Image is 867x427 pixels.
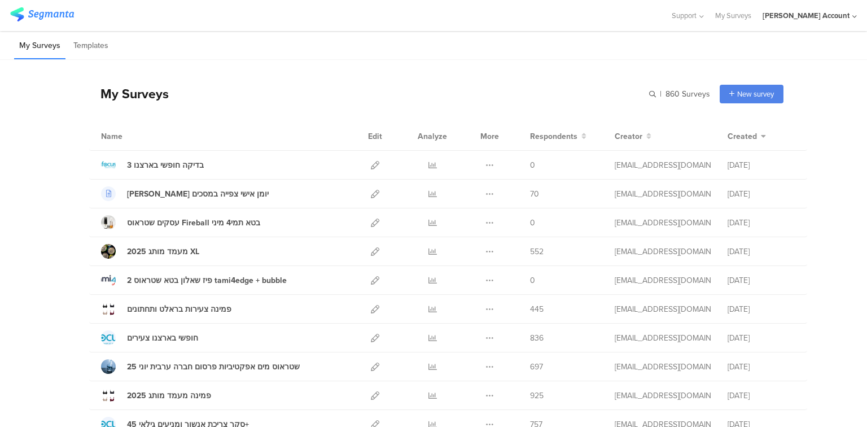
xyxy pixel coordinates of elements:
span: | [658,88,663,100]
div: odelya@ifocus-r.com [615,246,711,258]
div: odelya@ifocus-r.com [615,332,711,344]
span: 0 [530,217,535,229]
div: שטראוס מים אפקטיביות פרסום חברה ערבית יוני 25 [127,361,300,373]
div: Edit [363,122,387,150]
div: חופשי בארצנו צעירים [127,332,198,344]
div: [DATE] [728,390,795,402]
a: 2 פיז שאלון בטא שטראוס tami4edge + bubble [101,273,287,287]
div: שמיר שאלון יומן אישי צפייה במסכים [127,188,269,200]
span: 0 [530,159,535,171]
button: Created [728,130,766,142]
img: segmanta logo [10,7,74,21]
div: More [478,122,502,150]
div: פמינה מעמד מותג 2025 [127,390,211,402]
div: 2025 מעמד מותג XL [127,246,199,258]
span: 836 [530,332,544,344]
span: 925 [530,390,544,402]
div: [DATE] [728,159,795,171]
a: פמינה צעירות בראלט ותחתונים [101,302,231,316]
a: עסקים שטראוס Fireball בטא תמי4 מיני [101,215,260,230]
a: חופשי בארצנו צעירים [101,330,198,345]
a: שטראוס מים אפקטיביות פרסום חברה ערבית יוני 25 [101,359,300,374]
div: odelya@ifocus-r.com [615,390,711,402]
div: [DATE] [728,274,795,286]
div: odelya@ifocus-r.com [615,159,711,171]
div: odelya@ifocus-r.com [615,303,711,315]
div: [DATE] [728,246,795,258]
div: Analyze [415,122,449,150]
a: [PERSON_NAME] יומן אישי צפייה במסכים [101,186,269,201]
div: [DATE] [728,332,795,344]
div: odelya@ifocus-r.com [615,274,711,286]
div: פמינה צעירות בראלט ותחתונים [127,303,231,315]
span: 697 [530,361,543,373]
a: פמינה מעמד מותג 2025 [101,388,211,403]
span: 445 [530,303,544,315]
div: odelya@ifocus-r.com [615,217,711,229]
button: Respondents [530,130,586,142]
div: 2 פיז שאלון בטא שטראוס tami4edge + bubble [127,274,287,286]
div: [DATE] [728,188,795,200]
div: 3 בדיקה חופשי בארצנו [127,159,204,171]
span: Support [672,10,697,21]
span: Respondents [530,130,577,142]
a: 3 בדיקה חופשי בארצנו [101,158,204,172]
div: My Surveys [89,84,169,103]
li: Templates [68,33,113,59]
div: [DATE] [728,217,795,229]
a: 2025 מעמד מותג XL [101,244,199,259]
div: odelya@ifocus-r.com [615,188,711,200]
span: New survey [737,89,774,99]
div: [DATE] [728,361,795,373]
div: [PERSON_NAME] Account [763,10,850,21]
span: 552 [530,246,544,258]
span: 0 [530,274,535,286]
span: 860 Surveys [665,88,710,100]
div: עסקים שטראוס Fireball בטא תמי4 מיני [127,217,260,229]
li: My Surveys [14,33,65,59]
span: Created [728,130,757,142]
div: [DATE] [728,303,795,315]
span: Creator [615,130,642,142]
div: odelya@ifocus-r.com [615,361,711,373]
div: Name [101,130,169,142]
span: 70 [530,188,539,200]
button: Creator [615,130,651,142]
